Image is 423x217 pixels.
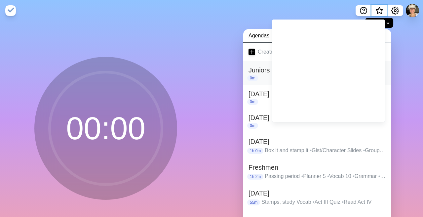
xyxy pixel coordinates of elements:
span: • [301,173,303,179]
p: 55m [247,199,260,205]
h2: [DATE] [249,188,386,198]
span: • [353,173,355,179]
h2: [DATE] [249,113,386,123]
p: 0m [247,75,258,81]
p: 1h 0m [247,148,263,154]
p: 0m [247,123,258,129]
span: • [342,199,344,205]
button: Settings [387,5,403,16]
h2: Juniors [249,65,386,75]
span: • [310,148,312,153]
a: Agendas [243,29,317,43]
span: • [363,148,365,153]
p: Box it and stamp it Gist/Character Slides Group Gist catchup Pixar Theme [265,147,386,154]
span: • [378,173,386,179]
h2: [DATE] [249,89,386,99]
h2: [DATE] [249,137,386,147]
button: Help [356,5,371,16]
span: • [313,199,315,205]
img: timeblocks logo [5,5,16,16]
p: 1h 2m [247,174,263,180]
a: Create an Agenda [243,43,391,61]
button: What’s new [371,5,387,16]
p: 0m [247,99,258,105]
p: Passing period Planner 5 Vocab 10 Grammar Who Am I Of Mice and Men [265,172,386,180]
p: Stamps, study Vocab Act III Quiz Read Act IV [261,198,386,206]
span: • [327,173,329,179]
h2: Freshmen [249,162,386,172]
